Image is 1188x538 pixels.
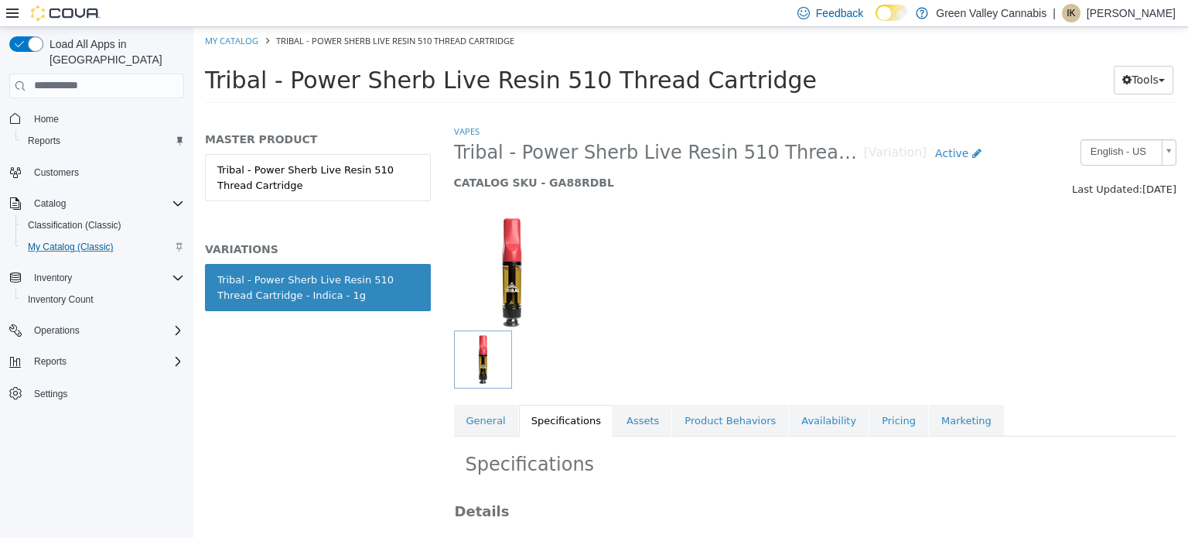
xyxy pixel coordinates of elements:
span: My Catalog (Classic) [22,238,184,256]
button: My Catalog (Classic) [15,236,190,258]
button: Inventory [28,269,78,287]
span: Last Updated: [879,156,949,168]
img: Cova [31,5,101,21]
button: Reports [15,130,190,152]
a: Vapes [261,98,286,110]
a: Inventory Count [22,290,100,309]
button: Customers [3,161,190,183]
button: Inventory [3,267,190,289]
button: Reports [28,352,73,371]
h5: MASTER PRODUCT [12,105,237,119]
h5: CATALOG SKU - GA88RDBL [261,149,797,163]
span: Tribal - Power Sherb Live Resin 510 Thread Cartridge - Indica - 1g [261,114,671,138]
h2: Specifications [272,426,972,450]
a: My Catalog [12,8,65,19]
button: Catalog [28,194,72,213]
span: Home [34,113,59,125]
span: Operations [28,321,184,340]
div: Tribal - Power Sherb Live Resin 510 Thread Cartridge - Indica - 1g [24,245,225,276]
button: Reports [3,351,190,372]
span: English - US [888,113,962,137]
button: Inventory Count [15,289,190,310]
nav: Complex example [9,101,184,445]
small: [Variation] [671,120,733,132]
span: Reports [28,135,60,147]
div: Isabella Ketchum [1062,4,1080,22]
p: [PERSON_NAME] [1087,4,1176,22]
a: Classification (Classic) [22,216,128,235]
span: Reports [34,355,67,368]
a: Specifications [326,378,420,410]
span: Settings [34,388,67,400]
span: Operations [34,324,80,337]
img: 150 [261,187,377,303]
h3: Details [261,475,983,493]
button: Classification (Classic) [15,214,190,236]
span: Dark Mode [876,21,876,22]
span: Inventory [34,272,72,284]
a: Product Behaviors [479,378,595,410]
a: Pricing [676,378,735,410]
button: Settings [3,382,190,404]
a: Tribal - Power Sherb Live Resin 510 Thread Cartridge [12,127,237,174]
p: Green Valley Cannabis [936,4,1046,22]
button: Operations [3,320,190,341]
a: My Catalog (Classic) [22,238,120,256]
span: Reports [22,132,184,150]
a: General [261,378,325,410]
a: Settings [28,385,73,403]
a: Availability [596,378,675,410]
a: Reports [22,132,67,150]
h5: VARIATIONS [12,215,237,229]
a: Assets [421,378,478,410]
span: IK [1067,4,1075,22]
span: Classification (Classic) [28,219,121,231]
span: Reports [28,352,184,371]
span: Classification (Classic) [22,216,184,235]
button: Catalog [3,193,190,214]
p: | [1053,4,1056,22]
span: Load All Apps in [GEOGRAPHIC_DATA] [43,36,184,67]
span: Tribal - Power Sherb Live Resin 510 Thread Cartridge [83,8,321,19]
span: Settings [28,383,184,403]
span: Catalog [34,197,66,210]
a: Marketing [736,378,811,410]
span: [DATE] [949,156,983,168]
span: Active [742,120,775,132]
span: Inventory Count [28,293,94,306]
span: My Catalog (Classic) [28,241,114,253]
span: Home [28,109,184,129]
a: English - US [887,112,983,139]
button: Tools [920,39,980,67]
span: Inventory Count [22,290,184,309]
button: Operations [28,321,86,340]
span: Feedback [816,5,863,21]
a: Customers [28,163,85,182]
span: Customers [28,163,184,182]
a: Home [28,110,65,129]
span: Catalog [28,194,184,213]
span: Tribal - Power Sherb Live Resin 510 Thread Cartridge [12,39,623,67]
input: Dark Mode [876,5,908,21]
button: Home [3,108,190,130]
span: Inventory [28,269,184,287]
span: Customers [34,166,79,179]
